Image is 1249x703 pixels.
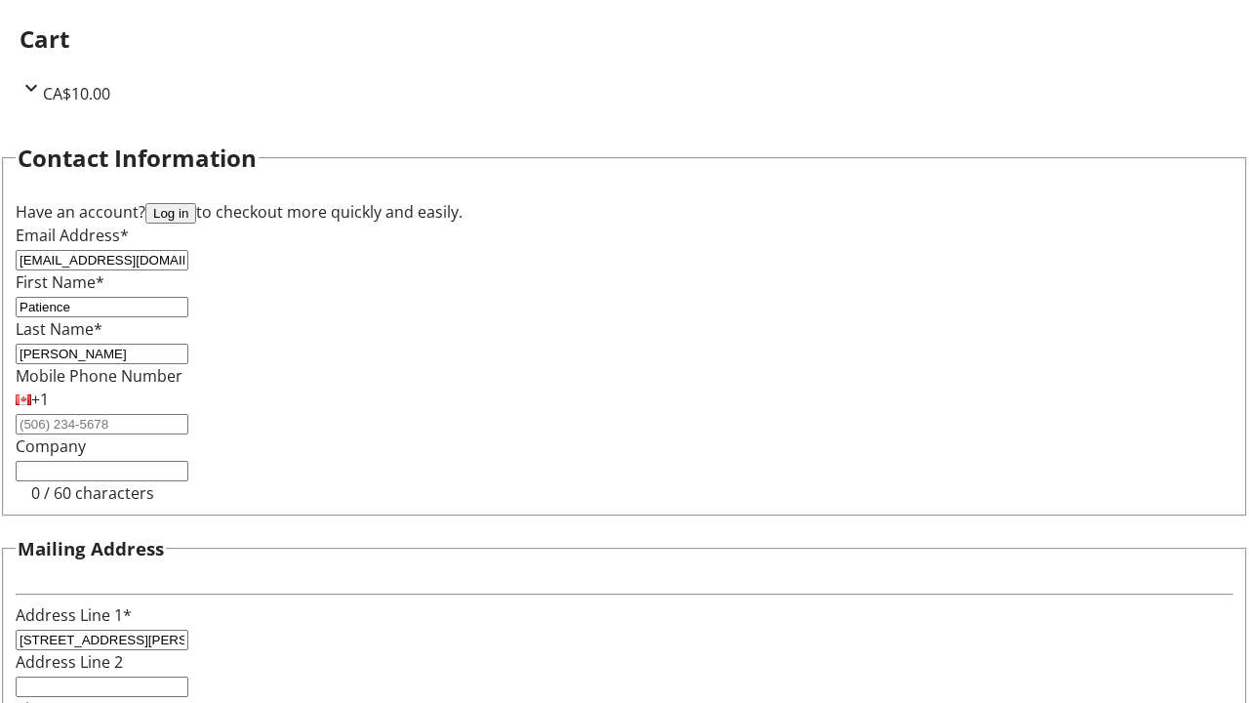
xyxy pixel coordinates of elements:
[16,200,1233,224] div: Have an account? to checkout more quickly and easily.
[16,630,188,650] input: Address
[16,225,129,246] label: Email Address*
[31,482,154,504] tr-character-limit: 0 / 60 characters
[18,141,257,176] h2: Contact Information
[16,318,102,340] label: Last Name*
[16,365,182,387] label: Mobile Phone Number
[16,271,104,293] label: First Name*
[145,203,196,224] button: Log in
[16,414,188,434] input: (506) 234-5678
[16,604,132,626] label: Address Line 1*
[43,83,110,104] span: CA$10.00
[20,21,1229,57] h2: Cart
[16,435,86,457] label: Company
[18,535,164,562] h3: Mailing Address
[16,651,123,673] label: Address Line 2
